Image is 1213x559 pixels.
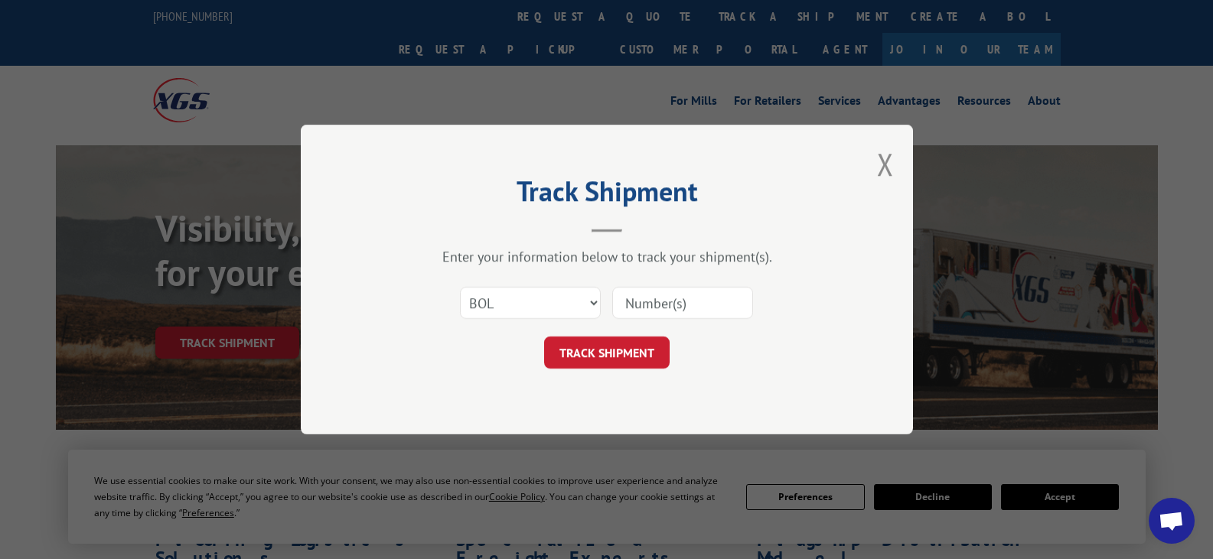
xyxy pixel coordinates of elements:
button: Close modal [877,144,894,184]
button: TRACK SHIPMENT [544,336,670,369]
a: Open chat [1149,498,1195,544]
input: Number(s) [612,287,753,319]
div: Enter your information below to track your shipment(s). [377,248,836,265]
h2: Track Shipment [377,180,836,210]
